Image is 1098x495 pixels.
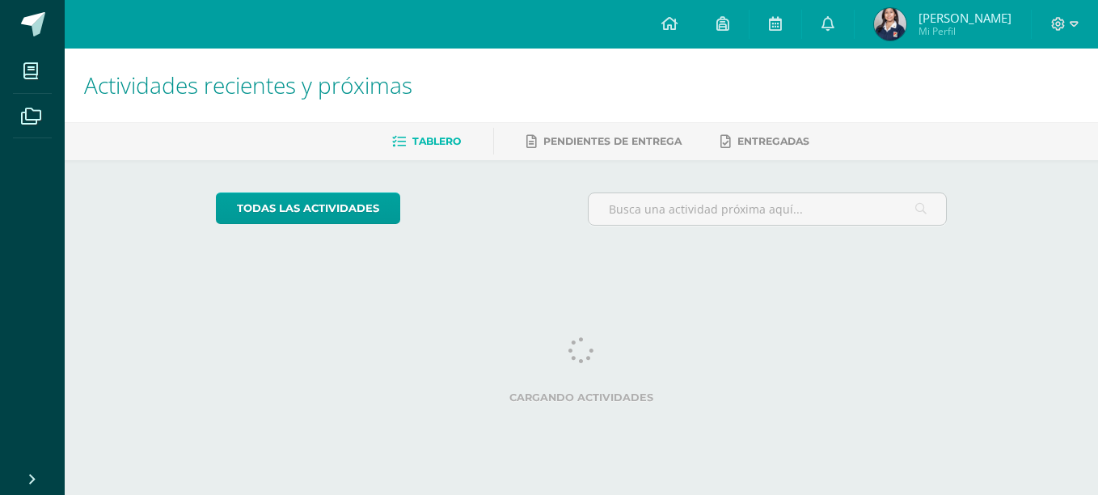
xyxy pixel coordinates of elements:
a: Pendientes de entrega [526,129,682,154]
span: Tablero [412,135,461,147]
a: Entregadas [720,129,809,154]
a: Tablero [392,129,461,154]
img: f7790c7d33dc4a1aa05fb08a326b859b.png [874,8,906,40]
label: Cargando actividades [216,391,948,404]
a: todas las Actividades [216,192,400,224]
input: Busca una actividad próxima aquí... [589,193,947,225]
span: Pendientes de entrega [543,135,682,147]
span: [PERSON_NAME] [919,10,1011,26]
span: Mi Perfil [919,24,1011,38]
span: Actividades recientes y próximas [84,70,412,100]
span: Entregadas [737,135,809,147]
